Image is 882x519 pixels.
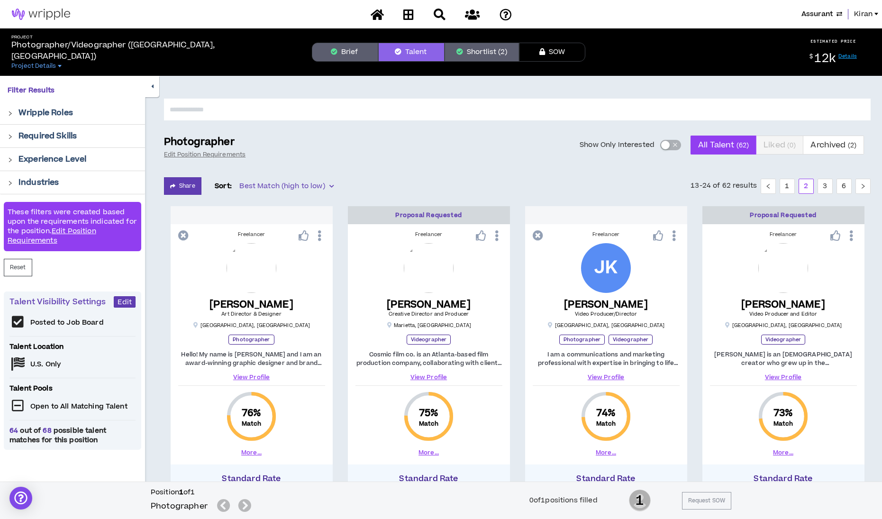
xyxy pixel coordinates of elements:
[242,420,262,428] small: Match
[312,43,378,62] button: Brief
[8,157,13,163] span: right
[175,474,328,483] h4: Standard Rate
[519,43,585,62] button: SOW
[854,9,873,19] span: Kiran
[691,179,757,194] li: 13-24 of 62 results
[228,335,274,345] p: Photographer
[151,488,255,497] h6: Position of 1
[761,179,776,194] li: Previous Page
[780,179,795,194] li: 1
[164,151,246,158] a: Edit Position Requirements
[18,107,73,118] p: Wripple Roles
[860,183,866,189] span: right
[221,310,281,318] span: Art Director & Designer
[710,350,857,367] p: [PERSON_NAME] is an [DEMOGRAPHIC_DATA] creator who grew up in the [GEOGRAPHIC_DATA] and attended ...
[355,231,502,238] div: Freelancer
[404,243,454,293] img: JWAKWKtDqBXESt317PCk7YOsBIeGQWqTtESLiK2l.png
[445,43,519,62] button: Shortlist (2)
[41,426,54,436] span: 68
[594,260,617,276] div: JK
[418,448,439,457] button: More...
[164,136,235,149] p: Photographer
[533,373,680,382] a: View Profile
[389,310,469,318] span: Creative Director and Producer
[596,420,616,428] small: Match
[799,179,813,193] a: 2
[838,53,857,60] a: Details
[386,322,471,329] p: Marietta , [GEOGRAPHIC_DATA]
[114,296,136,308] button: Edit
[239,179,333,193] span: Best Match (high to low)
[533,231,680,238] div: Freelancer
[737,141,749,150] small: ( 62 )
[580,140,655,150] span: Show Only Interested
[773,420,793,428] small: Match
[765,183,771,189] span: left
[855,179,871,194] li: Next Page
[353,474,505,483] h4: Standard Rate
[151,501,208,512] h5: Photographer
[8,85,137,96] p: Filter Results
[547,322,665,329] p: [GEOGRAPHIC_DATA] , [GEOGRAPHIC_DATA]
[387,299,471,310] h5: [PERSON_NAME]
[193,322,310,329] p: [GEOGRAPHIC_DATA] , [GEOGRAPHIC_DATA]
[609,335,653,345] p: Videographer
[4,202,141,251] div: These filters were created based upon the requirements indicated for the position.
[9,487,32,510] div: Open Intercom Messenger
[698,134,749,156] span: All Talent
[761,179,776,194] button: left
[8,226,96,246] a: Edit Position Requirements
[818,179,833,194] li: 3
[596,448,616,457] button: More...
[11,39,297,62] p: Photographer/Videographer ([GEOGRAPHIC_DATA], [GEOGRAPHIC_DATA])
[749,310,818,318] span: Video Producer and Editor
[8,181,13,186] span: right
[11,62,56,70] span: Project Details
[4,259,32,276] button: Reset
[9,426,136,445] span: out of possible talent matches for this position
[355,350,502,367] p: Cosmic film co. is an Atlanta-based film production company, collaborating with clients across th...
[773,407,793,420] span: 73 %
[710,231,857,238] div: Freelancer
[780,179,794,193] a: 1
[660,140,681,150] button: Show Only Interested
[9,296,114,308] p: Talent Visibility Settings
[179,487,183,497] b: 1
[178,350,325,367] p: Hello! My name is [PERSON_NAME] and I am an award-winning graphic designer and brand strategist. ...
[809,53,813,61] sup: $
[725,322,842,329] p: [GEOGRAPHIC_DATA] , [GEOGRAPHIC_DATA]
[710,373,857,382] a: View Profile
[810,38,856,44] p: ESTIMATED PRICE
[227,243,276,293] img: taTbV0mppriXpWrx1cEtwmT53EWNSxlSmrgrFab6.png
[533,350,680,367] p: I am a communications and marketing professional with expertise in bringing to life ideas and con...
[761,335,805,345] p: Videographer
[378,43,445,62] button: Talent
[801,9,833,19] span: Assurant
[118,298,132,307] span: Edit
[30,318,104,328] p: Posted to Job Board
[848,141,856,150] small: ( 2 )
[581,243,631,293] div: James K.
[419,420,439,428] small: Match
[814,50,836,67] span: 12k
[801,9,842,19] button: Assurant
[810,134,856,156] span: Archived
[215,181,232,191] p: Sort:
[18,154,86,165] p: Experience Level
[8,111,13,116] span: right
[164,177,201,195] button: Share
[564,299,648,310] h5: [PERSON_NAME]
[837,179,852,194] li: 6
[355,373,502,382] a: View Profile
[818,179,832,193] a: 3
[8,134,13,139] span: right
[18,177,59,188] p: Industries
[707,474,860,483] h4: Standard Rate
[758,243,808,293] img: SlnriK1bf2zhVJfBo7xTMMEDzk3bHhVaRHbHivPo.png
[178,231,325,238] div: Freelancer
[559,335,605,345] p: Photographer
[741,299,825,310] h5: [PERSON_NAME]
[855,179,871,194] button: right
[242,407,261,420] span: 76 %
[178,373,325,382] a: View Profile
